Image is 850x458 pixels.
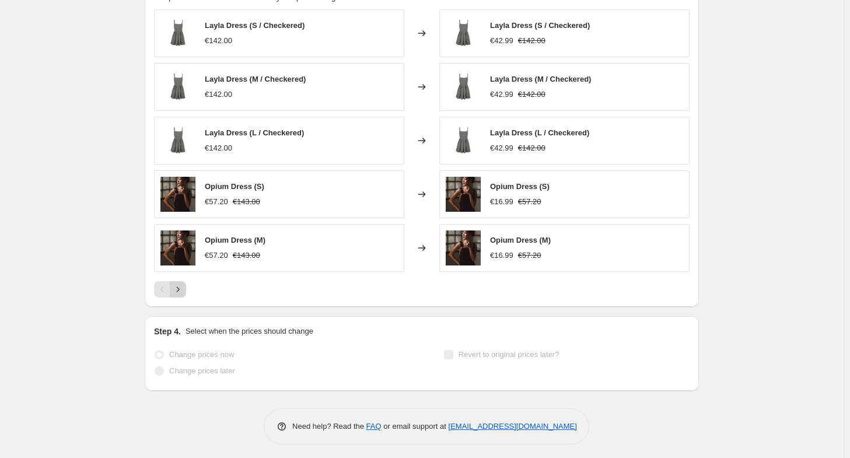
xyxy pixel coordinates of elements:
span: Layla Dress (M / Checkered) [205,75,306,83]
span: or email support at [382,422,449,431]
strike: €57.20 [518,250,541,261]
span: Opium Dress (M) [205,236,265,244]
div: €42.99 [490,142,513,154]
span: Opium Dress (M) [490,236,551,244]
div: €16.99 [490,250,513,261]
span: Layla Dress (L / Checkered) [490,128,589,137]
div: €57.20 [205,250,228,261]
nav: Pagination [154,281,186,298]
button: Next [170,281,186,298]
img: 0025_80x.jpg [446,16,481,51]
strike: €143.00 [233,250,260,261]
img: 9K6A4220_OK_RES_80x.jpg [160,177,195,212]
span: Layla Dress (M / Checkered) [490,75,591,83]
span: Layla Dress (S / Checkered) [490,21,590,30]
span: Change prices later [169,366,235,375]
strike: €142.00 [518,142,545,154]
h2: Step 4. [154,326,181,337]
img: 0025_80x.jpg [160,123,195,158]
span: Opium Dress (S) [205,182,264,191]
span: Layla Dress (S / Checkered) [205,21,305,30]
div: €142.00 [205,35,232,47]
img: 0025_80x.jpg [160,16,195,51]
span: Layla Dress (L / Checkered) [205,128,304,137]
img: 0025_80x.jpg [446,69,481,104]
img: 0025_80x.jpg [446,123,481,158]
strike: €143.00 [233,196,260,208]
div: €42.99 [490,35,513,47]
div: €142.00 [205,142,232,154]
img: 9K6A4220_OK_RES_80x.jpg [446,230,481,265]
strike: €142.00 [518,89,545,100]
img: 9K6A4220_OK_RES_80x.jpg [160,230,195,265]
p: Select when the prices should change [186,326,313,337]
a: [EMAIL_ADDRESS][DOMAIN_NAME] [449,422,577,431]
span: Change prices now [169,350,234,359]
div: €42.99 [490,89,513,100]
a: FAQ [366,422,382,431]
span: Revert to original prices later? [459,350,559,359]
div: €16.99 [490,196,513,208]
div: €57.20 [205,196,228,208]
strike: €142.00 [518,35,545,47]
div: €142.00 [205,89,232,100]
span: Need help? Read the [292,422,366,431]
img: 0025_80x.jpg [160,69,195,104]
strike: €57.20 [518,196,541,208]
img: 9K6A4220_OK_RES_80x.jpg [446,177,481,212]
span: Opium Dress (S) [490,182,550,191]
